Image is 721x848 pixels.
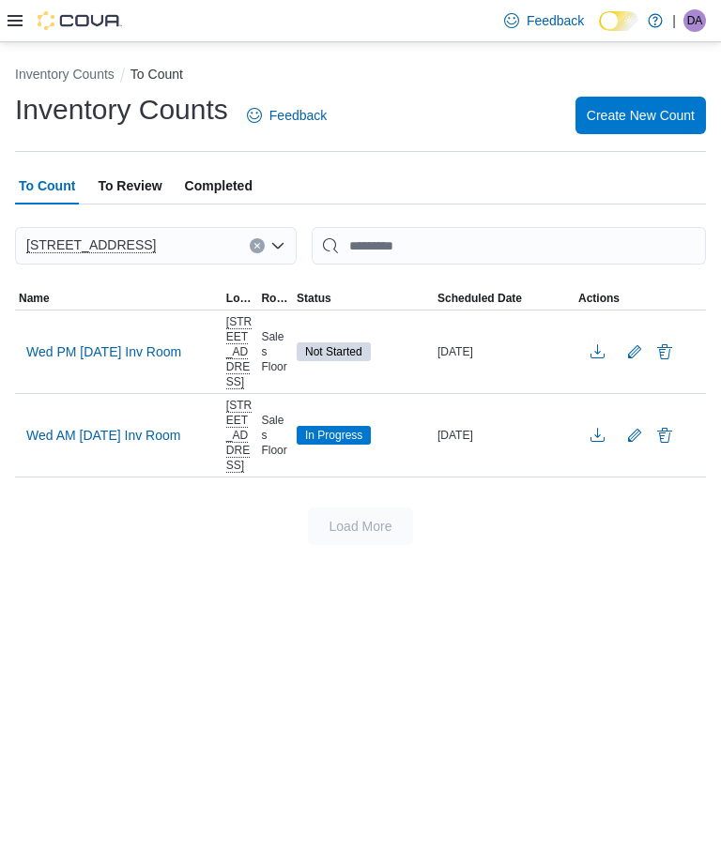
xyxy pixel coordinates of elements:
span: Feedback [527,11,584,30]
span: Completed [185,167,253,204]
a: Feedback [497,2,591,39]
span: Scheduled Date [437,291,522,306]
button: Location [222,287,258,310]
span: Actions [578,291,620,306]
button: Create New Count [575,97,706,134]
div: [DATE] [434,424,575,447]
nav: An example of EuiBreadcrumbs [15,65,706,87]
button: Edit count details [623,421,646,449]
button: To Count [130,67,183,82]
button: Wed AM [DATE] Inv Room [19,421,188,449]
span: Not Started [305,343,362,360]
div: Sales Floor [257,409,293,462]
button: Delete [653,341,676,363]
span: To Review [98,167,161,204]
button: Wed PM [DATE] Inv Room [19,338,189,366]
div: [DATE] [434,341,575,363]
input: Dark Mode [599,11,638,31]
span: Name [19,291,50,306]
button: Status [293,287,434,310]
span: Load More [330,517,392,536]
span: Not Started [297,342,371,361]
p: | [672,9,676,32]
button: Edit count details [623,338,646,366]
span: Dark Mode [599,31,600,32]
button: Inventory Counts [15,67,115,82]
span: Wed PM [DATE] Inv Room [26,342,181,361]
div: Sales Floor [257,326,293,378]
button: Open list of options [270,238,285,253]
button: Scheduled Date [434,287,575,310]
button: Delete [653,424,676,447]
button: Load More [308,507,413,545]
span: To Count [19,167,75,204]
span: Create New Count [587,106,695,125]
span: Status [297,291,331,306]
span: Wed AM [DATE] Inv Room [26,426,180,445]
span: Location [226,291,254,306]
span: In Progress [305,427,362,444]
span: Feedback [269,106,327,125]
button: Clear input [250,238,265,253]
img: Cova [38,11,122,30]
span: DA [687,9,703,32]
button: Name [15,287,222,310]
input: This is a search bar. After typing your query, hit enter to filter the results lower in the page. [312,227,706,265]
span: Rooms [261,291,289,306]
a: Feedback [239,97,334,134]
button: Rooms [257,287,293,310]
span: In Progress [297,426,371,445]
h1: Inventory Counts [15,91,228,129]
div: Destiny Adams [683,9,706,32]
